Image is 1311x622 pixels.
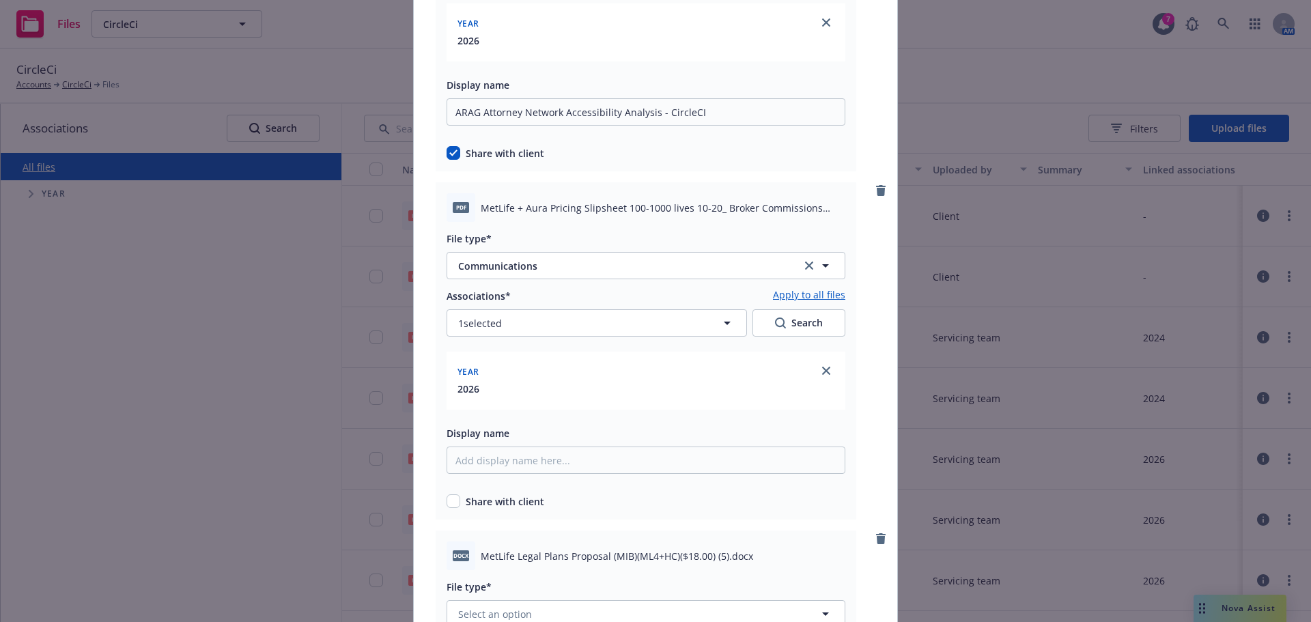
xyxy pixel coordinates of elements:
button: 1selected [447,309,747,337]
button: 2026 [457,382,479,396]
span: pdf [453,202,469,212]
span: Communications [458,259,781,273]
div: Search [775,310,823,336]
span: Display name [447,427,509,440]
span: MetLife Legal Plans Proposal (MIB)(ML4+HC)($18.00) (5).docx [481,549,753,563]
span: Associations* [447,289,511,302]
button: SearchSearch [752,309,845,337]
span: Share with client [466,494,544,509]
a: remove [873,531,889,547]
button: 2026 [457,33,479,48]
span: docx [453,550,469,561]
span: Year [457,366,479,378]
a: close [818,363,834,379]
span: File type* [447,580,492,593]
a: Apply to all files [773,287,845,304]
span: Year [457,18,479,29]
a: remove [873,182,889,199]
input: Add display name here... [447,98,845,126]
span: MetLife + Aura Pricing Slipsheet 100-1000 lives 10-20_ Broker Commissions (14).pdf [481,201,845,215]
span: Display name [447,79,509,91]
a: clear selection [801,257,817,274]
span: Share with client [466,146,544,160]
span: Select an option [458,607,532,621]
button: Communicationsclear selection [447,252,845,279]
svg: Search [775,317,786,328]
span: File type* [447,232,492,245]
a: close [818,14,834,31]
input: Add display name here... [447,447,845,474]
span: 1 selected [458,316,502,330]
